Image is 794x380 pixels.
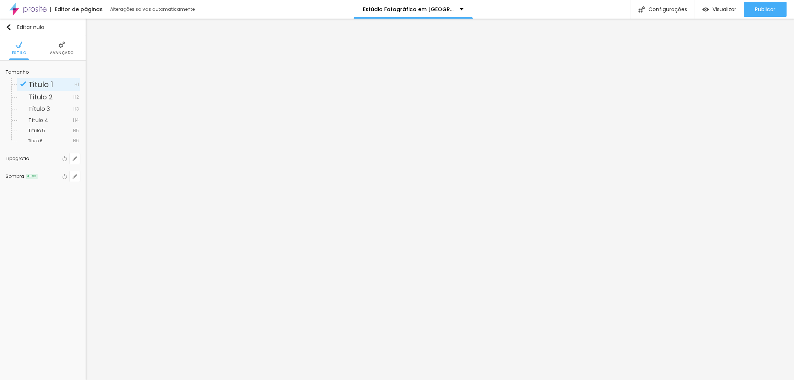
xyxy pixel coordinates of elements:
img: Ícone [16,41,22,48]
font: H1 [74,81,79,87]
font: Configurações [648,6,687,13]
font: Título 4 [28,116,48,124]
img: Ícone [638,6,645,13]
img: Ícone [6,24,12,30]
img: Ícone [58,41,65,48]
button: Visualizar [695,2,744,17]
font: Estilo [12,50,26,55]
font: Tamanho [6,69,29,75]
img: Ícone [20,81,26,87]
font: Tipografia [6,155,29,162]
font: Publicar [755,6,775,13]
font: H3 [73,106,79,112]
font: H6 [73,137,79,144]
font: Alterações salvas automaticamente [110,6,195,12]
font: Editar nulo [17,23,44,31]
font: Avançado [50,50,74,55]
font: H2 [73,94,79,100]
button: Publicar [744,2,787,17]
font: Estúdio Fotográfico em [GEOGRAPHIC_DATA] [363,6,488,13]
iframe: Editor [86,19,794,380]
font: Sombra [6,173,24,179]
font: Título 1 [28,79,53,90]
font: Título 6 [28,138,42,144]
font: H4 [73,117,79,123]
font: ATIVO [27,174,36,178]
font: Editor de páginas [55,6,103,13]
img: view-1.svg [702,6,709,13]
font: Título 2 [28,92,53,102]
font: Visualizar [712,6,736,13]
font: H5 [73,127,79,134]
font: Título 3 [28,105,50,113]
font: Título 5 [28,127,45,134]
